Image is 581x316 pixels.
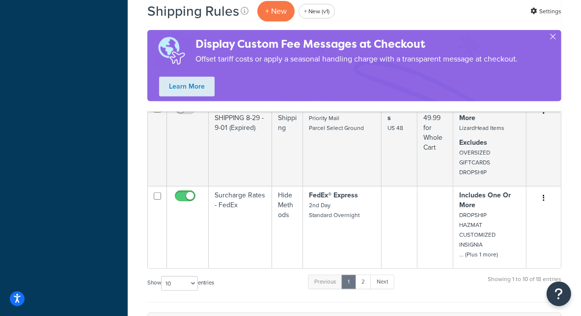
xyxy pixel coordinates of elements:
[272,99,303,186] td: Free Shipping
[309,201,360,220] small: 2nd Day Standard Overnight
[309,190,358,200] strong: FedEx® Express
[147,1,239,21] h1: Shipping Rules
[459,148,490,177] small: OVERSIZED GIFTCARDS DROPSHIP
[370,275,394,289] a: Next
[147,30,195,72] img: duties-banner-06bc72dcb5fe05cb3f9472aba00be2ae8eb53ab6f0d8bb03d382ba314ac3c341.png
[195,52,518,66] p: Offset tariff costs or apply a seasonal handling charge with a transparent message at checkout.
[309,114,364,132] small: Priority Mail Parcel Select Ground
[459,190,511,210] strong: Includes One Or More
[459,103,511,123] strong: Includes One Or More
[341,275,356,289] a: 1
[459,137,487,148] strong: Excludes
[547,282,571,306] button: Open Resource Center
[355,275,371,289] a: 2
[209,186,272,268] td: Surcharge Rates - FedEx
[387,103,411,123] strong: Includes
[257,1,295,21] p: + New
[488,274,561,295] div: Showing 1 to 10 of 18 entries
[459,211,498,259] small: DROPSHIP HAZMAT CUSTOMIZED INSIGNIA ... (Plus 1 more)
[459,124,504,132] small: LizardHead Items
[387,124,403,132] small: US 48
[159,77,215,96] a: Learn More
[308,275,342,289] a: Previous
[417,99,453,186] td: Price ≥ 49.99 for Whole Cart
[147,276,214,291] label: Show entries
[195,36,518,52] h4: Display Custom Fee Messages at Checkout
[299,4,335,19] a: + New (v1)
[209,99,272,186] td: 4963 - $49 SHIPPING 8-29 - 9-01 (Expired)
[272,186,303,268] td: Hide Methods
[530,4,561,18] a: Settings
[161,276,198,291] select: Showentries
